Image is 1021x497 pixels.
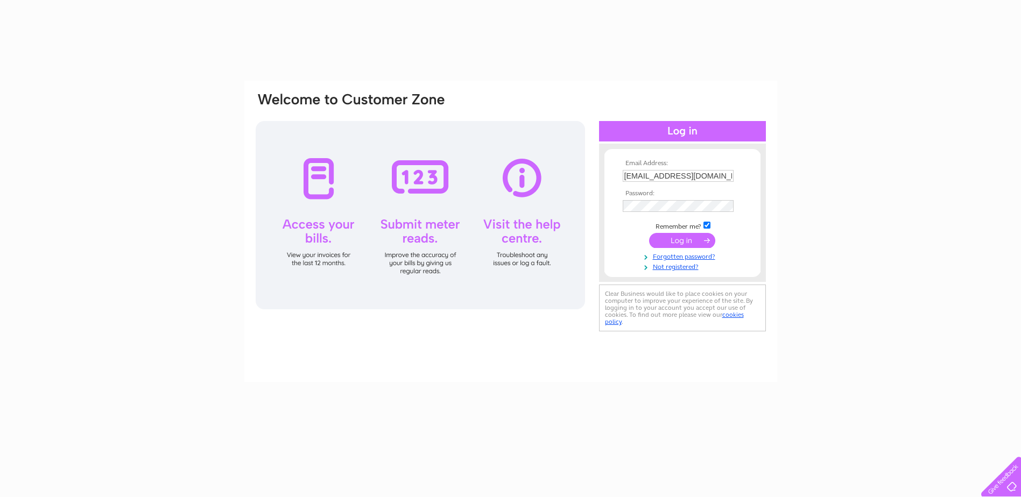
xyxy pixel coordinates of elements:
td: Remember me? [620,220,745,231]
a: cookies policy [605,311,744,325]
div: Clear Business would like to place cookies on your computer to improve your experience of the sit... [599,285,766,331]
th: Email Address: [620,160,745,167]
th: Password: [620,190,745,197]
a: Not registered? [623,261,745,271]
input: Submit [649,233,715,248]
a: Forgotten password? [623,251,745,261]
